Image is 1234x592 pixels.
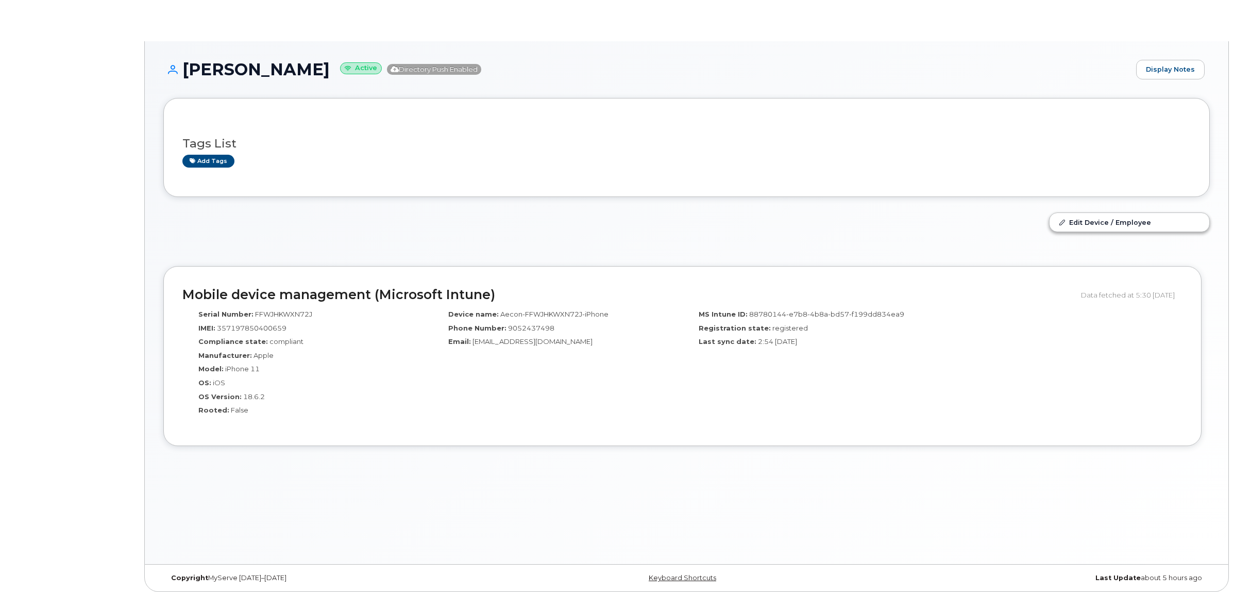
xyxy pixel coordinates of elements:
[213,379,225,387] span: iOS
[198,392,242,402] label: OS Version:
[163,574,512,582] div: MyServe [DATE]–[DATE]
[198,364,224,374] label: Model:
[1136,60,1205,79] a: Display Notes
[1081,285,1182,305] div: Data fetched at 5:30 [DATE]
[198,337,268,347] label: Compliance state:
[198,405,229,415] label: Rooted:
[225,365,260,373] span: iPhone 11
[255,310,312,318] span: FFWJHKWXN72J
[448,323,506,333] label: Phone Number:
[217,324,286,332] span: 357197850400659
[171,574,208,582] strong: Copyright
[182,288,1073,302] h2: Mobile device management (Microsoft Intune)
[198,309,253,319] label: Serial Number:
[649,574,716,582] a: Keyboard Shortcuts
[699,337,756,347] label: Last sync date:
[198,323,215,333] label: IMEI:
[198,378,211,388] label: OS:
[198,351,252,360] label: Manufacturer:
[448,337,471,347] label: Email:
[508,324,554,332] span: 9052437498
[472,337,593,346] span: [EMAIL_ADDRESS][DOMAIN_NAME]
[1050,213,1209,232] a: Edit Device / Employee
[182,155,234,168] a: Add tags
[269,337,303,346] span: compliant
[699,309,748,319] label: MS Intune ID:
[699,323,771,333] label: Registration state:
[1095,574,1141,582] strong: Last Update
[772,324,808,332] span: registered
[231,406,248,414] span: False
[163,60,1131,78] h1: [PERSON_NAME]
[243,392,265,401] span: 18.6.2
[758,337,797,346] span: 2:54 [DATE]
[448,309,499,319] label: Device name:
[340,62,382,74] small: Active
[749,310,904,318] span: 88780144-e7b8-4b8a-bd57-f199dd834ea9
[253,351,274,359] span: Apple
[861,574,1210,582] div: about 5 hours ago
[500,310,608,318] span: Aecon-FFWJHKWXN72J-iPhone
[182,137,1191,150] h3: Tags List
[387,64,481,75] span: Directory Push Enabled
